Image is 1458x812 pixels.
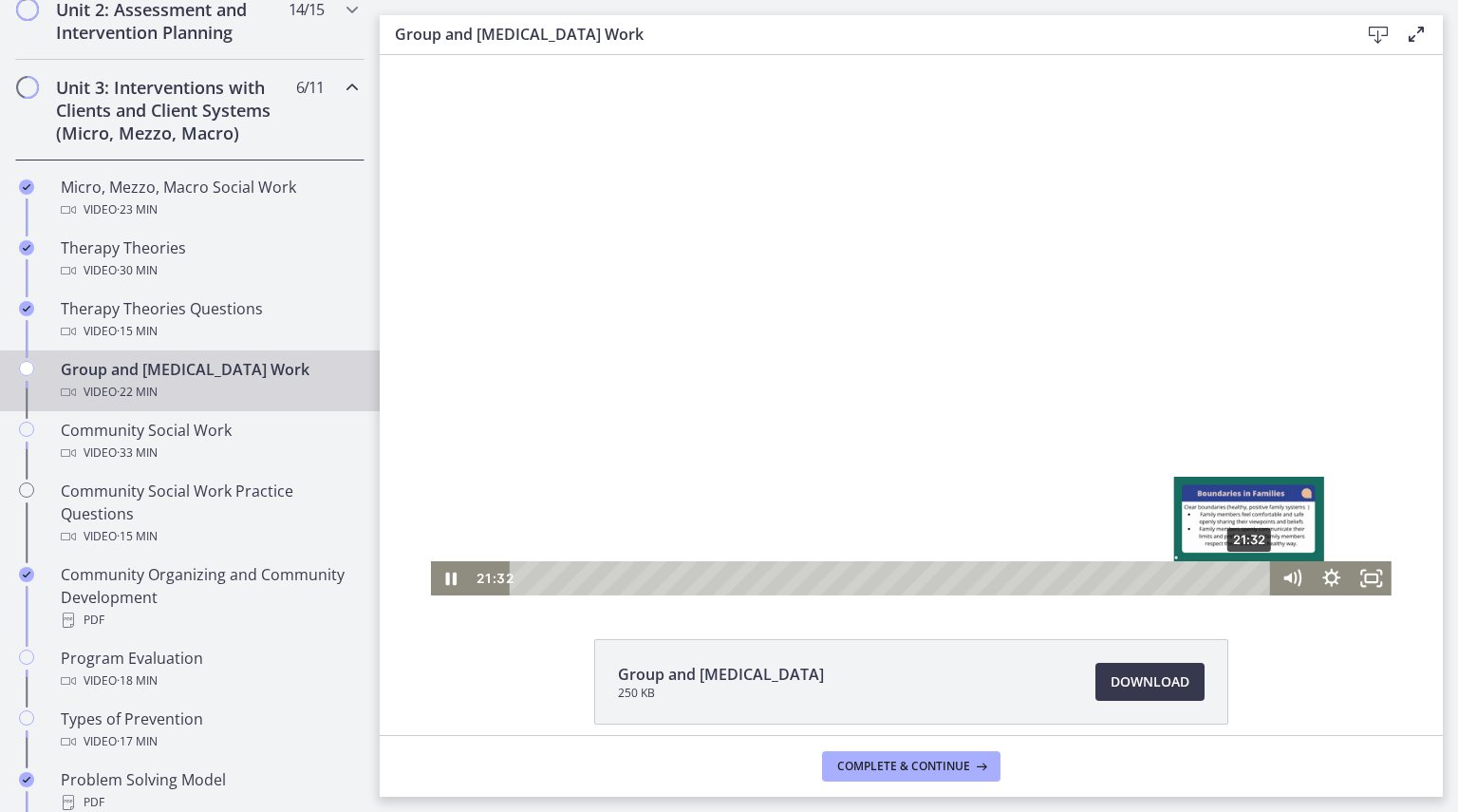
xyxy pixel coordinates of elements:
[61,320,357,343] div: Video
[837,759,970,774] span: Complete & continue
[395,23,1329,46] h3: Group and [MEDICAL_DATA] Work
[296,76,324,99] span: 6 / 11
[56,76,288,144] h2: Unit 3: Interventions with Clients and Client Systems (Micro, Mezzo, Macro)
[117,670,158,692] span: · 18 min
[117,730,158,753] span: · 17 min
[61,563,357,632] div: Community Organizing and Community Development
[61,259,357,282] div: Video
[61,176,357,221] div: Micro, Mezzo, Macro Social Work
[117,320,158,343] span: · 15 min
[61,381,357,404] div: Video
[61,358,357,404] div: Group and [MEDICAL_DATA] Work
[61,708,357,753] div: Types of Prevention
[618,663,824,686] span: Group and [MEDICAL_DATA]
[972,506,1012,540] button: Fullscreen
[19,240,34,255] i: Completed
[117,381,158,404] span: · 22 min
[19,567,34,582] i: Completed
[1095,663,1205,701] a: Download
[117,525,158,548] span: · 15 min
[61,236,357,282] div: Therapy Theories
[61,198,357,221] div: Video
[61,525,357,548] div: Video
[618,686,824,701] span: 250 KB
[380,55,1443,595] iframe: To enrich screen reader interactions, please activate Accessibility in Grammarly extension settings
[891,506,931,540] button: Mute
[19,772,34,787] i: Completed
[117,259,158,282] span: · 30 min
[117,442,158,464] span: · 33 min
[117,198,158,221] span: · 23 min
[19,179,34,195] i: Completed
[1111,670,1189,693] span: Download
[931,506,971,540] button: Show settings menu
[61,670,357,692] div: Video
[61,442,357,464] div: Video
[19,301,34,316] i: Completed
[61,419,357,464] div: Community Social Work
[61,480,357,548] div: Community Social Work Practice Questions
[822,751,1000,782] button: Complete & continue
[61,647,357,692] div: Program Evaluation
[61,297,357,343] div: Therapy Theories Questions
[61,730,357,753] div: Video
[61,609,357,632] div: PDF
